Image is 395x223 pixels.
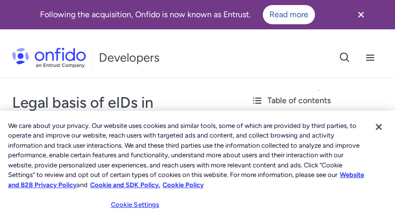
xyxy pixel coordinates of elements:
div: Following the acquisition, Onfido is now known as Entrust. [12,5,342,24]
button: Cookie Settings [103,195,167,215]
h1: Legal basis of eIDs in [GEOGRAPHIC_DATA] [12,93,231,133]
img: Onfido Logo [12,48,86,68]
button: Close [368,116,390,138]
svg: Open navigation menu button [364,52,376,64]
a: Read more [263,5,315,24]
a: Cookie and SDK Policy. [90,181,160,189]
button: Close banner [342,2,380,27]
button: Open navigation menu button [358,45,383,70]
button: Open search button [332,45,358,70]
svg: Open search button [339,52,351,64]
a: Cookie Policy [163,181,204,189]
svg: Close banner [355,9,367,21]
h1: Developers [99,50,160,66]
div: We care about your privacy. Our website uses cookies and similar tools, some of which are provide... [8,121,367,190]
a: More information about our cookie policy., opens in a new tab [8,171,364,189]
div: Table of contents [251,95,387,107]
